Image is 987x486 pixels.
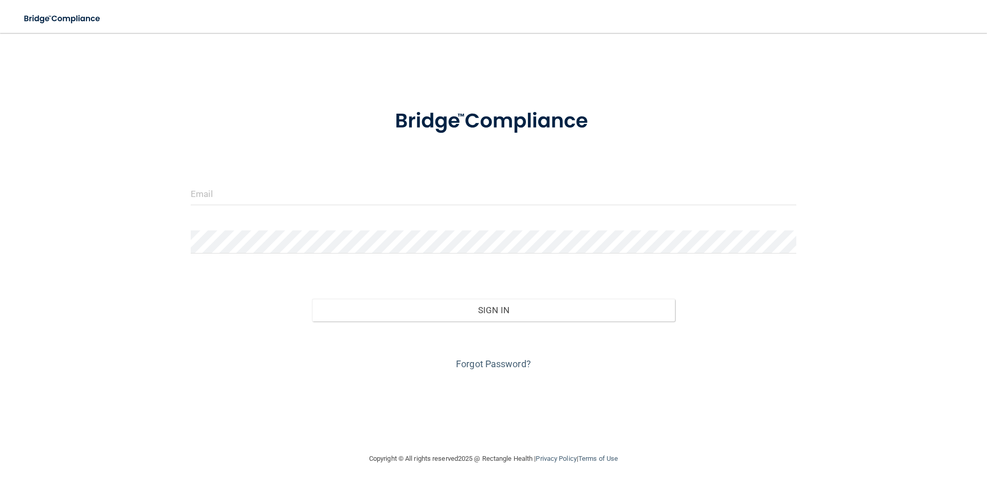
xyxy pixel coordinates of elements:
[306,442,681,475] div: Copyright © All rights reserved 2025 @ Rectangle Health | |
[456,358,531,369] a: Forgot Password?
[536,455,576,462] a: Privacy Policy
[374,95,613,148] img: bridge_compliance_login_screen.278c3ca4.svg
[191,182,796,205] input: Email
[312,299,675,321] button: Sign In
[15,8,110,29] img: bridge_compliance_login_screen.278c3ca4.svg
[578,455,618,462] a: Terms of Use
